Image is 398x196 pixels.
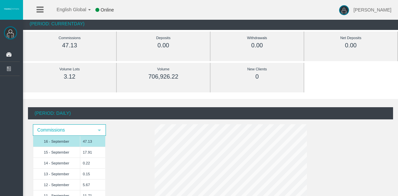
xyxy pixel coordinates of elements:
[38,73,101,81] div: 3.12
[33,168,80,179] td: 13 - September
[80,158,105,168] td: 0.22
[225,34,289,42] div: Withdrawals
[225,73,289,81] div: 0
[132,42,195,49] div: 0.00
[34,125,93,135] span: Commissions
[3,8,20,10] img: logo.svg
[33,158,80,168] td: 14 - September
[101,7,114,12] span: Online
[319,42,383,49] div: 0.00
[38,42,101,49] div: 47.13
[38,34,101,42] div: Commissions
[23,18,398,30] div: (Period: CurrentDay)
[339,5,349,15] img: user-image
[225,42,289,49] div: 0.00
[33,136,80,147] td: 16 - September
[80,168,105,179] td: 0.15
[38,65,101,73] div: Volume Lots
[80,147,105,158] td: 17.91
[225,65,289,73] div: New Clients
[319,34,383,42] div: Net Deposits
[354,7,391,12] span: [PERSON_NAME]
[80,136,105,147] td: 47.13
[97,128,102,133] span: select
[80,179,105,190] td: 5.67
[48,7,86,12] span: English Global
[132,34,195,42] div: Deposits
[33,147,80,158] td: 15 - September
[132,65,195,73] div: Volume
[33,179,80,190] td: 12 - September
[132,73,195,81] div: 706,926.22
[28,107,393,119] div: (Period: Daily)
